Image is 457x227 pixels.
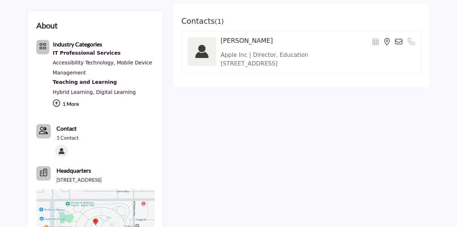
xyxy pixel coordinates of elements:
img: Sheila M. [55,145,68,158]
h3: Contacts [181,17,224,26]
p: 1 More [53,97,155,113]
p: [STREET_ADDRESS] [221,59,415,68]
a: Industry Categories [53,42,102,47]
span: ( ) [215,18,224,25]
button: Category Icon [36,40,49,54]
p: [STREET_ADDRESS] [56,176,101,183]
h2: About [36,19,58,31]
h4: [PERSON_NAME] [221,37,273,45]
p: Apple Inc | Director, Education [221,51,415,59]
a: 1 Contact [56,134,78,141]
a: Accessibility Technology, [53,60,115,65]
div: Technologies and methodologies directly supporting the delivery of education and facilitation of ... [53,78,155,87]
b: Industry Categories [53,41,102,47]
div: Specialized technical support, maintenance, and development services for educational technology s... [53,49,155,58]
a: Digital Learning [96,89,136,95]
b: Contact [56,125,77,132]
img: image [187,37,216,66]
b: Headquarters [56,166,91,175]
button: Contact-Employee Icon [36,124,51,139]
button: Headquarter icon [36,166,51,181]
a: Teaching and Learning [53,78,155,87]
a: Contact [56,124,77,133]
a: Hybrid Learning, [53,89,95,95]
a: Link of redirect to contact page [36,124,51,139]
span: 1 [217,18,221,25]
a: IT Professional Services [53,49,155,58]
